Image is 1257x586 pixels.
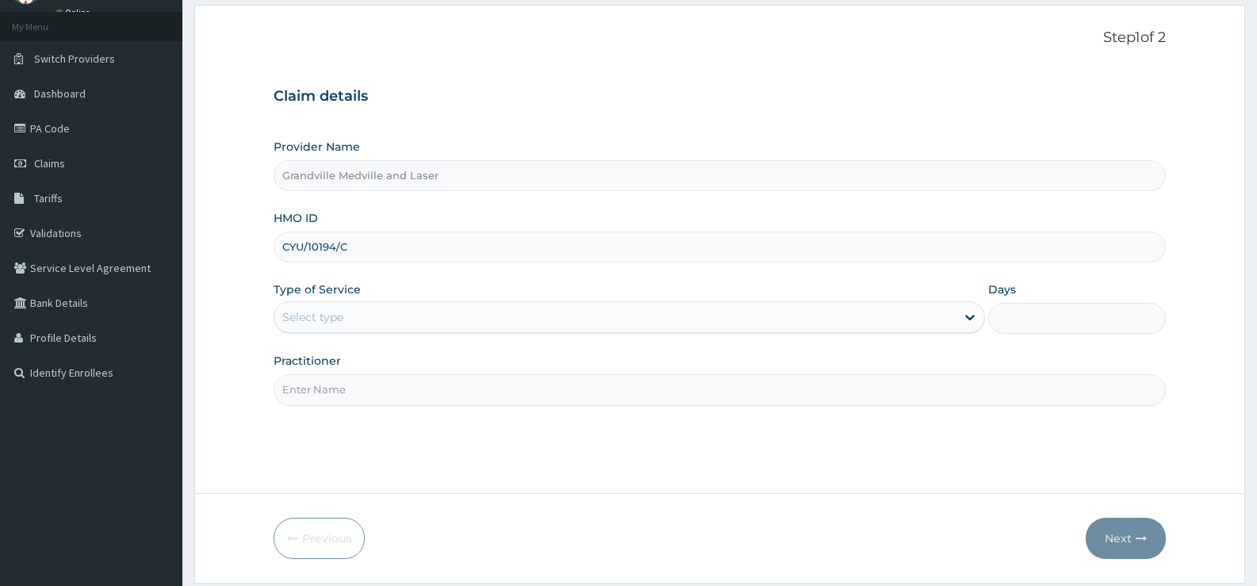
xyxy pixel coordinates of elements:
[56,7,94,18] a: Online
[274,88,1166,105] h3: Claim details
[34,191,63,205] span: Tariffs
[1086,518,1166,559] button: Next
[34,52,115,66] span: Switch Providers
[274,210,318,226] label: HMO ID
[274,353,341,369] label: Practitioner
[988,282,1016,297] label: Days
[274,29,1166,47] p: Step 1 of 2
[282,309,343,325] div: Select type
[274,282,361,297] label: Type of Service
[34,156,65,170] span: Claims
[274,374,1166,405] input: Enter Name
[274,139,360,155] label: Provider Name
[34,86,86,101] span: Dashboard
[274,232,1166,262] input: Enter HMO ID
[274,518,365,559] button: Previous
